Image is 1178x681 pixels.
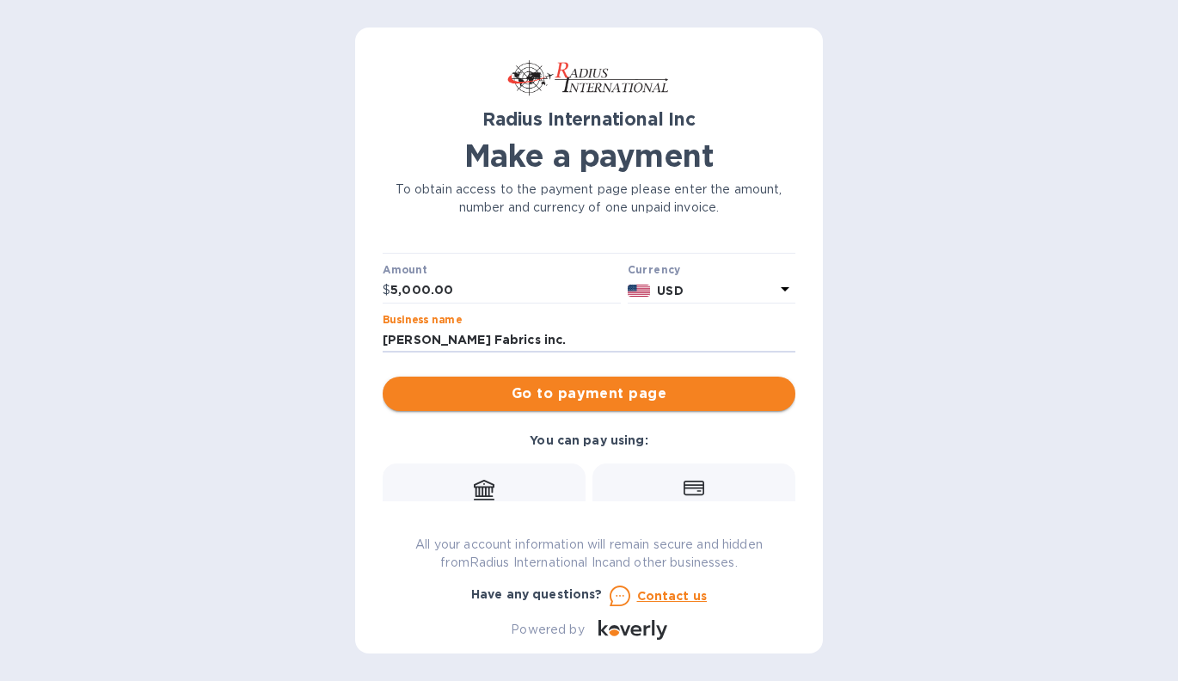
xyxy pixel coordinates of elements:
[637,589,708,603] u: Contact us
[390,278,621,304] input: 0.00
[530,433,647,447] b: You can pay using:
[511,621,584,639] p: Powered by
[628,285,651,297] img: USD
[383,281,390,299] p: $
[383,315,462,325] label: Business name
[482,108,696,130] b: Radius International Inc
[383,377,795,411] button: Go to payment page
[628,263,681,276] b: Currency
[383,181,795,217] p: To obtain access to the payment page please enter the amount, number and currency of one unpaid i...
[383,266,426,276] label: Amount
[383,138,795,174] h1: Make a payment
[383,328,795,353] input: Enter business name
[383,536,795,572] p: All your account information will remain secure and hidden from Radius International Inc and othe...
[657,284,683,298] b: USD
[396,383,782,404] span: Go to payment page
[471,587,603,601] b: Have any questions?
